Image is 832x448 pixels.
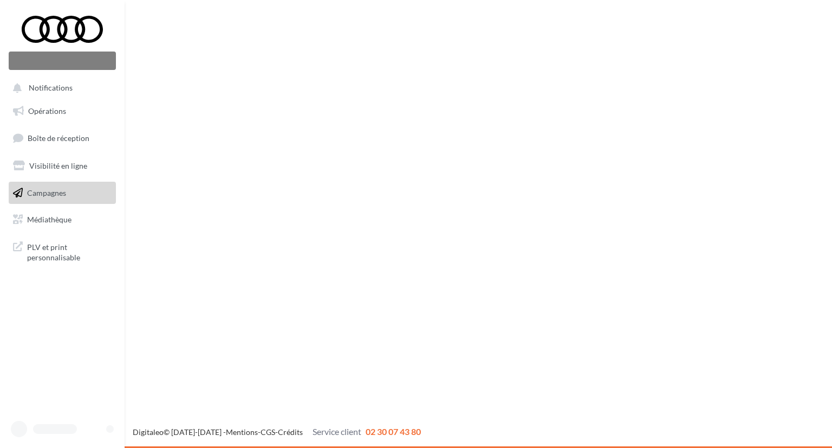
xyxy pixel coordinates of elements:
[6,100,118,123] a: Opérations
[6,235,118,267] a: PLV et print personnalisable
[29,161,87,170] span: Visibilité en ligne
[313,426,361,437] span: Service client
[6,182,118,204] a: Campagnes
[9,52,116,70] div: Nouvelle campagne
[28,106,66,116] span: Opérations
[133,427,164,437] a: Digitaleo
[28,133,89,143] span: Boîte de réception
[6,208,118,231] a: Médiathèque
[226,427,258,437] a: Mentions
[133,427,421,437] span: © [DATE]-[DATE] - - -
[261,427,275,437] a: CGS
[6,155,118,177] a: Visibilité en ligne
[29,84,73,93] span: Notifications
[27,215,71,224] span: Médiathèque
[6,126,118,150] a: Boîte de réception
[27,188,66,197] span: Campagnes
[27,240,112,263] span: PLV et print personnalisable
[366,426,421,437] span: 02 30 07 43 80
[278,427,303,437] a: Crédits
